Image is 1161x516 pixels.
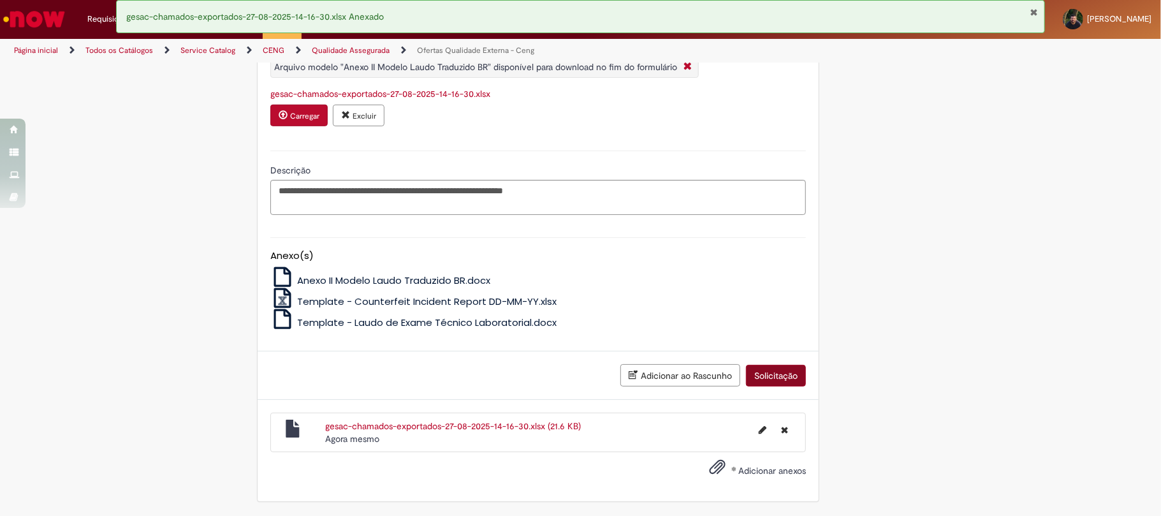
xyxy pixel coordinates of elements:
button: Excluir anexo gesac-chamados-exportados-27-08-2025-14-16-30.xlsx [333,105,384,126]
button: Adicionar anexos [706,455,729,485]
span: Anexo II Modelo Laudo Traduzido BR.docx [297,274,490,287]
span: Arquivo modelo "Anexo II Modelo Laudo Traduzido BR" disponível para download no fim do formulário [274,61,677,73]
span: Agora mesmo [325,433,379,445]
a: Template - Counterfeit Incident Report DD-MM-YY.xlsx [270,295,557,308]
a: Todos os Catálogos [85,45,153,55]
span: Template - Laudo de Exame Técnico Laboratorial.docx [297,316,557,329]
a: Template - Laudo de Exame Técnico Laboratorial.docx [270,316,557,329]
span: Template - Counterfeit Incident Report DD-MM-YY.xlsx [297,295,557,308]
button: Solicitação [746,365,806,387]
img: ServiceNow [1,6,67,32]
small: Carregar [290,111,319,121]
a: Página inicial [14,45,58,55]
h5: Anexo(s) [270,251,806,262]
textarea: Descrição [270,180,806,215]
a: Ofertas Qualidade Externa - Ceng [417,45,534,55]
time: 29/08/2025 09:16:59 [325,433,379,445]
span: [PERSON_NAME] [1087,13,1151,24]
a: Download de gesac-chamados-exportados-27-08-2025-14-16-30.xlsx [270,88,490,100]
button: Excluir gesac-chamados-exportados-27-08-2025-14-16-30.xlsx [773,420,796,440]
span: Descrição [270,165,313,176]
span: Adicionar anexos [738,466,806,477]
small: Excluir [353,111,376,121]
ul: Trilhas de página [10,39,764,63]
button: Editar nome de arquivo gesac-chamados-exportados-27-08-2025-14-16-30.xlsx [751,420,774,440]
button: Adicionar ao Rascunho [620,364,740,387]
span: gesac-chamados-exportados-27-08-2025-14-16-30.xlsx Anexado [126,11,384,22]
button: Fechar Notificação [1030,7,1038,17]
a: CENG [263,45,284,55]
button: Carregar anexo de Anexar Laudo Required [270,105,328,126]
a: Anexo II Modelo Laudo Traduzido BR.docx [270,274,490,287]
a: gesac-chamados-exportados-27-08-2025-14-16-30.xlsx (21.6 KB) [325,420,581,432]
span: Requisições [87,13,132,26]
a: Qualidade Assegurada [312,45,390,55]
i: Fechar More information Por question_anexar_laudo [680,61,695,74]
a: Service Catalog [180,45,235,55]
